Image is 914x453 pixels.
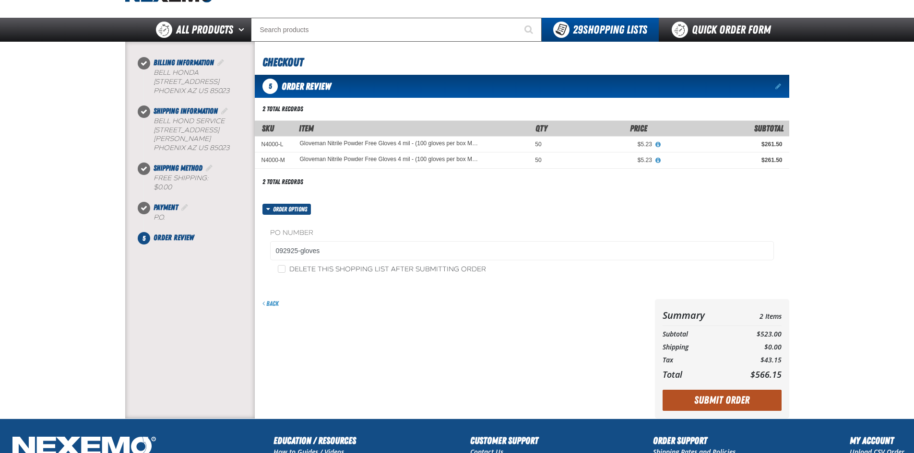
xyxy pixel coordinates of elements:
span: Order Review [154,233,194,242]
li: Payment. Step 4 of 5. Completed [144,202,255,232]
span: 50 [535,157,541,163]
span: Bell Honda [154,69,199,77]
div: $5.23 [555,140,652,148]
th: Shipping [663,341,731,354]
span: [STREET_ADDRESS][PERSON_NAME] [154,126,219,143]
a: Back [262,300,279,307]
span: Billing Information [154,58,214,67]
span: [STREET_ADDRESS] [154,78,219,86]
input: Delete this shopping list after submitting order [278,265,285,273]
span: Subtotal [754,123,783,133]
td: N4000-M [255,152,293,168]
button: Submit Order [663,390,782,411]
a: Edit Shipping Method [204,163,214,173]
a: Gloveman Nitrile Powder Free Gloves 4 mil - (100 gloves per box MIN 10 box order)- M [300,156,478,163]
span: Checkout [262,56,303,69]
a: SKU [262,123,274,133]
a: Edit Payment [180,203,190,212]
span: Shipping Method [154,163,202,173]
nav: Checkout steps. Current step is Order Review. Step 5 of 5 [137,57,255,244]
button: Start Searching [518,18,542,42]
button: View All Prices for Gloveman Nitrile Powder Free Gloves 4 mil - (100 gloves per box MIN 10 box or... [652,140,665,149]
span: Order Review [282,81,331,92]
span: Shopping Lists [573,23,647,36]
span: PHOENIX [154,144,185,152]
input: Search [251,18,542,42]
li: Order Review. Step 5 of 5. Not Completed [144,232,255,244]
span: Shipping Information [154,106,218,116]
li: Billing Information. Step 1 of 5. Completed [144,57,255,105]
td: $0.00 [731,341,781,354]
div: $5.23 [555,156,652,164]
a: Edit Billing Information [216,58,226,67]
td: N4000-L [255,137,293,152]
span: 5 [138,232,150,244]
span: Price [630,123,647,133]
span: $566.15 [750,369,782,380]
div: $261.50 [665,140,783,148]
li: Shipping Method. Step 3 of 5. Completed [144,163,255,202]
bdo: 85023 [210,144,229,152]
label: PO Number [270,229,774,238]
span: Qty [535,123,547,133]
th: Subtotal [663,328,731,341]
label: Delete this shopping list after submitting order [278,265,486,274]
span: 50 [535,141,541,148]
button: Open All Products pages [235,18,251,42]
span: US [198,87,208,95]
a: Quick Order Form [659,18,789,42]
div: $261.50 [665,156,783,164]
bdo: 85023 [210,87,229,95]
th: Tax [663,354,731,367]
span: Payment [154,203,178,212]
div: 2 total records [262,177,303,186]
span: AZ [187,87,196,95]
span: US [198,144,208,152]
td: $43.15 [731,354,781,367]
div: Free Shipping: [154,174,255,192]
span: Order options [273,204,311,215]
h2: Order Support [653,433,736,448]
span: PHOENIX [154,87,185,95]
td: $523.00 [731,328,781,341]
button: View All Prices for Gloveman Nitrile Powder Free Gloves 4 mil - (100 gloves per box MIN 10 box or... [652,156,665,165]
span: Bell Hond Service [154,117,225,125]
a: Edit Shipping Information [220,106,229,116]
h2: Education / Resources [273,433,356,448]
span: Item [299,123,314,133]
strong: $0.00 [154,183,172,191]
th: Summary [663,307,731,324]
button: Order options [262,204,311,215]
strong: 29 [573,23,583,36]
span: AZ [187,144,196,152]
th: Total [663,367,731,382]
a: Gloveman Nitrile Powder Free Gloves 4 mil - (100 gloves per box MIN 10 box order) - L [300,140,478,147]
h2: Customer Support [470,433,538,448]
li: Shipping Information. Step 2 of 5. Completed [144,105,255,163]
span: All Products [176,21,233,38]
button: You have 29 Shopping Lists. Open to view details [542,18,659,42]
td: 2 Items [731,307,781,324]
span: 5 [262,79,278,94]
a: Edit items [775,83,783,90]
div: 2 total records [262,105,303,114]
h2: My Account [850,433,904,448]
div: P.O. [154,213,255,222]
